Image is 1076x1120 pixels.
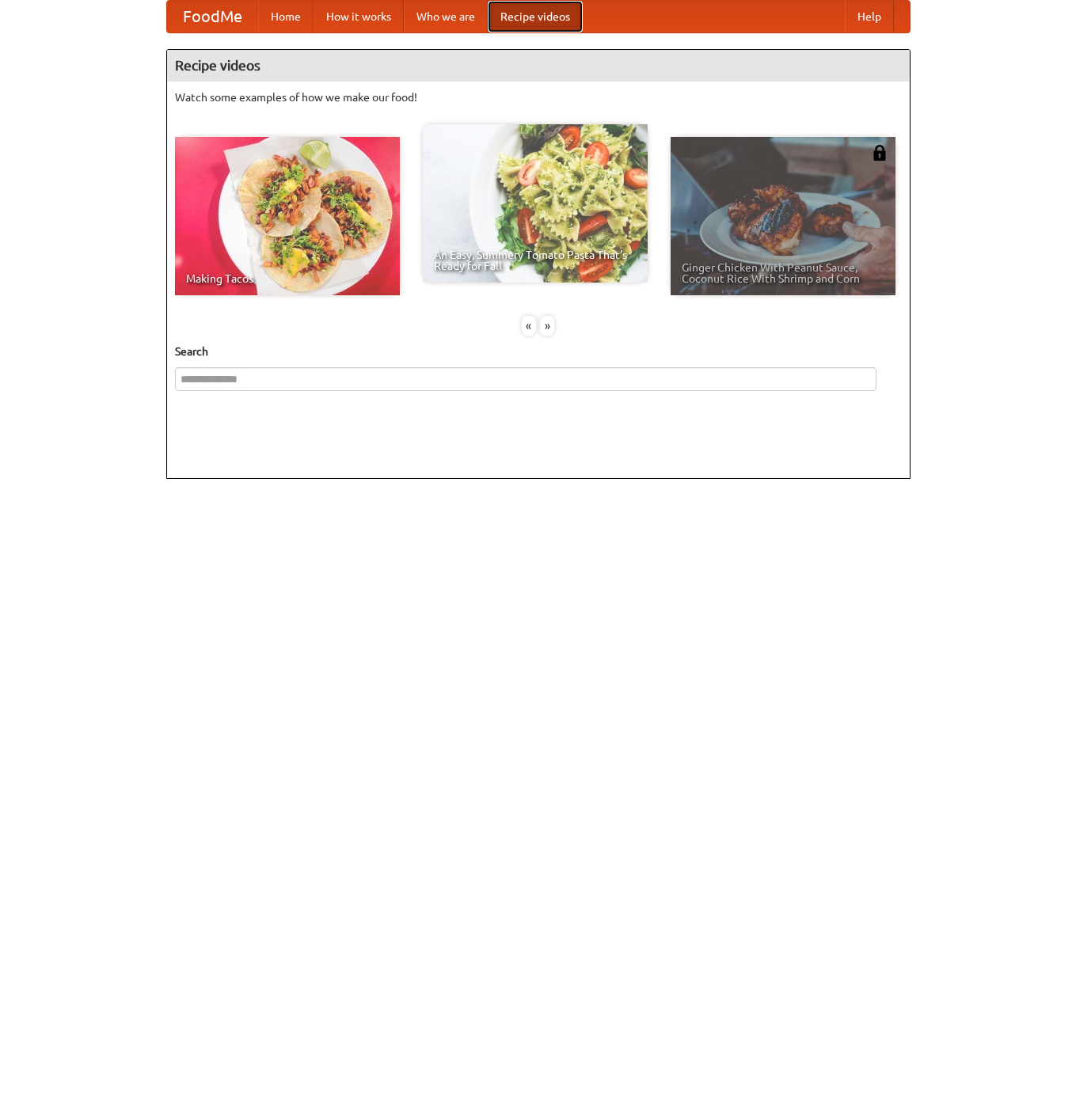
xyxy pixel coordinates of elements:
span: An Easy, Summery Tomato Pasta That's Ready for Fall [434,249,637,271]
div: » [540,316,554,336]
a: Recipe videos [488,1,583,32]
h4: Recipe videos [167,50,910,82]
div: « [522,316,536,336]
a: Home [258,1,314,32]
img: 483408.png [872,145,888,161]
a: How it works [314,1,404,32]
a: An Easy, Summery Tomato Pasta That's Ready for Fall [423,124,648,283]
a: FoodMe [167,1,258,32]
p: Watch some examples of how we make our food! [175,89,902,105]
a: Making Tacos [175,137,400,295]
a: Who we are [404,1,488,32]
span: Making Tacos [186,273,389,284]
a: Help [845,1,894,32]
h5: Search [175,344,902,359]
